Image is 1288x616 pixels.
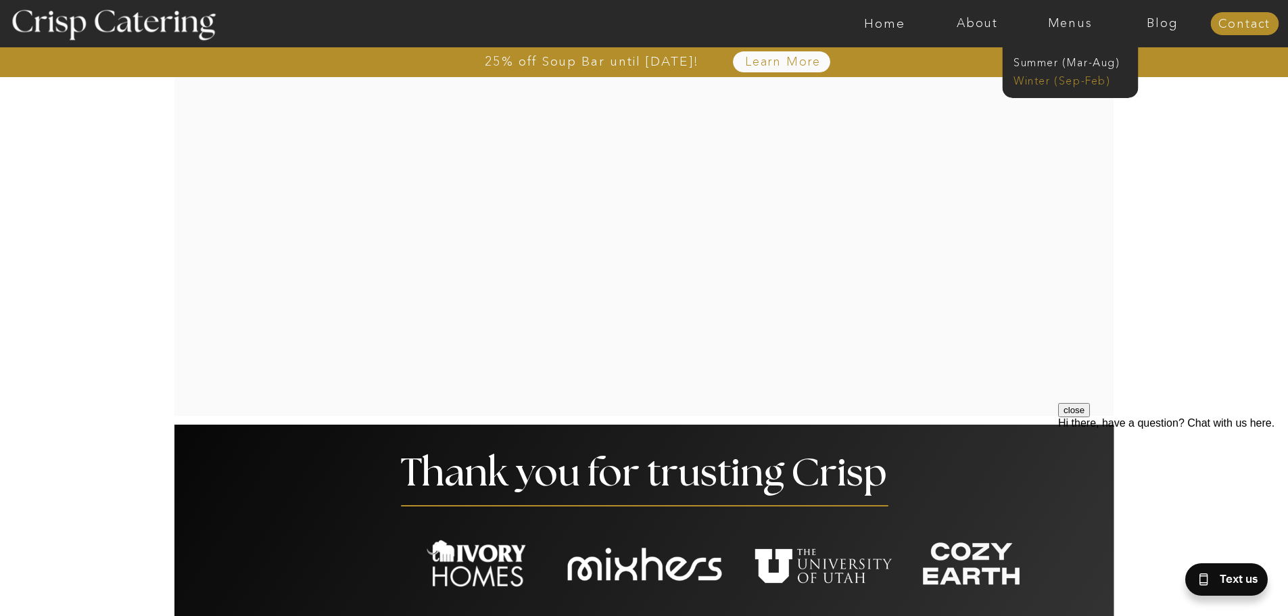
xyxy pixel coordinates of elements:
a: Summer (Mar-Aug) [1013,55,1135,68]
a: Home [838,17,931,30]
a: Blog [1116,17,1209,30]
a: About [931,17,1024,30]
h2: Thank you for trusting Crisp [385,454,903,496]
iframe: podium webchat widget bubble [1180,548,1288,616]
a: Winter (Sep-Feb) [1013,73,1124,86]
a: Menus [1024,17,1116,30]
a: Learn More [714,55,853,69]
a: Contact [1210,18,1279,31]
iframe: podium webchat widget prompt [1058,403,1288,565]
a: 25% off Soup Bar until [DATE]! [436,55,748,68]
